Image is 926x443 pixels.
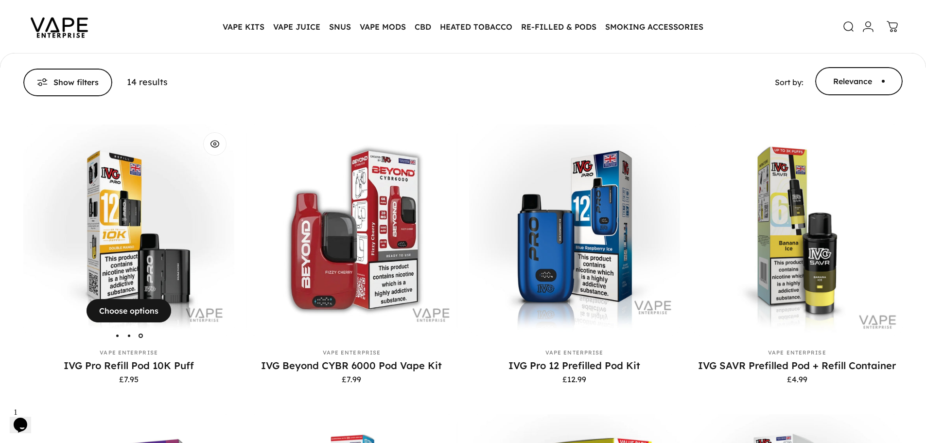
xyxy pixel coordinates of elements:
a: IVG SAVR Prefilled Pod + Refill Container [692,124,903,336]
summary: CBD [410,17,436,37]
img: IVG Pro Refill Pod 10K Puff [23,124,234,336]
summary: VAPE KITS [218,17,269,37]
img: IVG Beyond CYBR 6000 [35,124,246,336]
summary: HEATED TOBACCO [436,17,517,37]
a: Vape Enterprise [768,349,826,356]
a: IVG Pro 12 Prefilled Pod Kit [508,359,640,372]
a: Vape Enterprise [100,349,158,356]
iframe: chat widget [10,404,41,433]
a: Vape Enterprise [545,349,604,356]
span: £7.95 [119,375,139,383]
a: IVG SAVR Prefilled Pod + Refill Container [698,359,896,372]
span: £4.99 [787,375,807,383]
a: IVG Beyond CYBR 6000 Pod Vape Kit [246,124,457,336]
span: £12.99 [562,375,586,383]
img: Vape Enterprise [16,4,103,50]
button: Choose options [87,299,171,322]
a: IVG Pro Refill Pod 10K Puff [64,359,194,372]
img: IVG Pro 12 Prefilled Pod Kit [469,124,680,336]
span: £7.99 [342,375,361,383]
a: 0 items [882,16,903,37]
summary: RE-FILLED & PODS [517,17,601,37]
summary: SNUS [325,17,355,37]
button: Show filters [23,69,112,96]
p: 14 results [127,75,168,89]
span: Sort by: [775,77,804,87]
img: IVG Savr Pods [692,124,903,336]
a: IVG Beyond CYBR 6000 Pod Vape Kit [261,359,442,372]
a: Vape Enterprise [323,349,381,356]
nav: Primary [218,17,708,37]
summary: VAPE JUICE [269,17,325,37]
img: IVG Beyond CYBR 6000 [246,124,457,336]
summary: VAPE MODS [355,17,410,37]
summary: SMOKING ACCESSORIES [601,17,708,37]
